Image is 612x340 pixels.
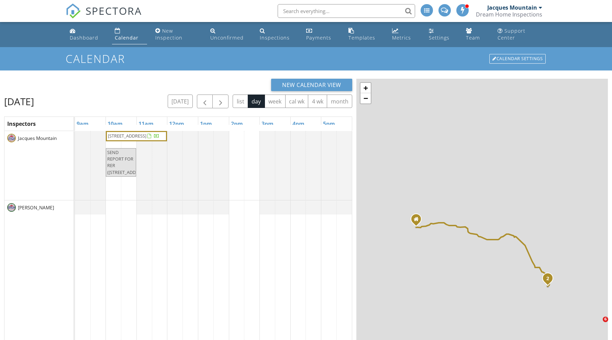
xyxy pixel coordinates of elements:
[233,95,248,108] button: list
[389,25,421,44] a: Metrics
[66,9,142,24] a: SPECTORA
[115,34,138,41] div: Calendar
[257,25,298,44] a: Inspections
[167,118,186,129] a: 12pm
[66,53,546,65] h1: Calendar
[466,34,480,41] div: Team
[392,34,411,41] div: Metrics
[210,34,244,41] div: Unconfirmed
[463,25,490,44] a: Team
[155,28,182,41] div: New Inspection
[197,95,213,109] button: Previous day
[106,118,124,129] a: 10am
[108,133,146,139] span: [STREET_ADDRESS]
[137,118,155,129] a: 11am
[7,134,16,142] img: download.png
[546,276,549,281] i: 2
[260,118,275,129] a: 3pm
[7,203,16,212] img: img_0392.png
[495,25,545,44] a: Support Center
[548,278,552,282] div: 214 Indian Springs Dr, Locust Grove, GA 30248
[260,34,290,41] div: Inspections
[489,53,546,64] a: Calendar Settings
[16,135,58,142] span: Jacques Mountain
[168,95,193,108] button: [DATE]
[327,95,352,108] button: month
[229,118,245,129] a: 2pm
[303,25,340,44] a: Payments
[248,95,265,108] button: day
[476,11,542,18] div: Dream Home Inspections
[348,34,375,41] div: Templates
[70,34,98,41] div: Dashboard
[271,79,352,91] button: New Calendar View
[321,118,337,129] a: 5pm
[198,118,214,129] a: 1pm
[489,54,546,64] div: Calendar Settings
[16,204,55,211] span: [PERSON_NAME]
[265,95,286,108] button: week
[589,317,605,333] iframe: Intercom live chat
[416,219,420,223] div: 320 W. Lanier Ave Suite 200, Fayetteville GA 30214
[429,34,449,41] div: Settings
[306,34,331,41] div: Payments
[285,95,309,108] button: cal wk
[603,317,608,322] span: 6
[86,3,142,18] span: SPECTORA
[498,28,525,41] div: Support Center
[208,25,252,44] a: Unconfirmed
[212,95,229,109] button: Next day
[487,4,537,11] div: Jacques Mountain
[291,118,306,129] a: 4pm
[112,25,147,44] a: Calendar
[360,93,371,103] a: Zoom out
[278,4,415,18] input: Search everything...
[107,149,148,175] span: SEND REPORT FOR RER ([STREET_ADDRESS])
[308,95,327,108] button: 4 wk
[66,3,81,19] img: The Best Home Inspection Software - Spectora
[346,25,384,44] a: Templates
[426,25,458,44] a: Settings
[67,25,107,44] a: Dashboard
[4,95,34,108] h2: [DATE]
[153,25,202,44] a: New Inspection
[7,120,36,128] span: Inspectors
[75,118,90,129] a: 9am
[360,83,371,93] a: Zoom in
